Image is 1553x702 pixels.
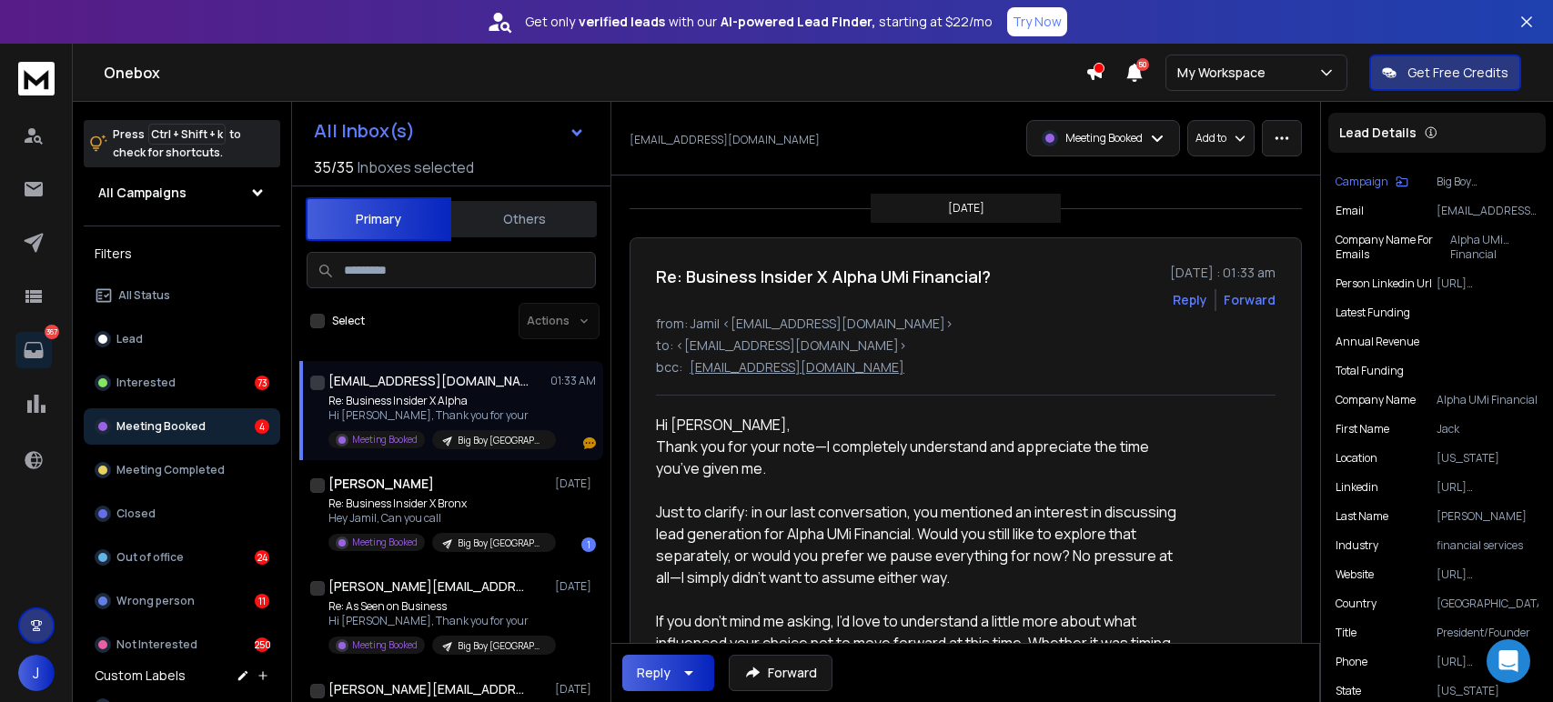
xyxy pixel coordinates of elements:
[1336,597,1377,611] p: Country
[255,637,269,652] div: 250
[84,583,280,619] button: Wrong person11
[84,365,280,401] button: Interested73
[1437,567,1538,582] p: [URL][DOMAIN_NAME]
[1224,291,1276,309] div: Forward
[1173,291,1207,309] button: Reply
[1437,626,1538,640] p: President/Founder
[1487,639,1530,683] div: Open Intercom Messenger
[656,501,1187,588] div: Just to clarify: in our last conversation, you mentioned an interest in discussing lead generatio...
[656,264,991,289] h1: Re: Business Insider X Alpha UMi Financial?
[116,463,225,477] p: Meeting Completed
[579,13,665,31] strong: verified leads
[255,419,269,434] div: 4
[451,199,597,239] button: Others
[1336,276,1432,291] p: Person Linkedin Url
[314,156,354,178] span: 35 / 35
[18,655,55,691] button: J
[1336,393,1416,407] p: Company Name
[1007,7,1067,36] button: Try Now
[1437,422,1538,436] p: Jack
[328,599,547,614] p: Re: As Seen on Business
[299,113,600,149] button: All Inbox(s)
[1437,175,1538,189] p: Big Boy [GEOGRAPHIC_DATA]
[525,13,993,31] p: Get only with our starting at $22/mo
[581,537,596,552] div: 1
[656,358,682,376] p: bcc:
[948,201,984,216] p: [DATE]
[328,511,547,526] p: Hey Jamil, Can you call
[306,197,451,241] button: Primary
[84,496,280,532] button: Closed
[1437,451,1538,466] p: [US_STATE]
[118,288,170,303] p: All Status
[1336,204,1364,218] p: Email
[116,506,156,521] p: Closed
[1336,233,1450,262] p: Company Name for Emails
[1437,597,1538,611] p: [GEOGRAPHIC_DATA]
[555,579,596,594] p: [DATE]
[1437,655,1538,669] p: [URL][DOMAIN_NAME]
[1339,124,1417,142] p: Lead Details
[352,433,418,446] p: Meeting Booked
[1437,204,1538,218] p: [EMAIL_ADDRESS][DOMAIN_NAME]
[1336,567,1374,582] p: website
[630,133,820,147] p: [EMAIL_ADDRESS][DOMAIN_NAME]
[458,537,545,550] p: Big Boy [GEOGRAPHIC_DATA]
[1195,131,1226,145] p: Add to
[656,315,1276,333] p: from: Jamil <[EMAIL_ADDRESS][DOMAIN_NAME]>
[1336,306,1410,320] p: Latest Funding
[1437,509,1538,524] p: [PERSON_NAME]
[332,314,365,328] label: Select
[1407,64,1508,82] p: Get Free Credits
[622,655,714,691] button: Reply
[1336,655,1367,669] p: Phone
[98,184,187,202] h1: All Campaigns
[104,62,1085,84] h1: Onebox
[555,682,596,697] p: [DATE]
[458,639,545,653] p: Big Boy [GEOGRAPHIC_DATA]
[1336,538,1378,553] p: industry
[255,376,269,390] div: 73
[84,277,280,314] button: All Status
[1437,684,1538,698] p: [US_STATE]
[255,550,269,565] div: 24
[116,594,195,608] p: Wrong person
[116,332,143,346] p: Lead
[255,594,269,608] div: 11
[314,122,415,140] h1: All Inbox(s)
[116,550,184,565] p: Out of office
[328,577,529,596] h1: [PERSON_NAME][EMAIL_ADDRESS][DOMAIN_NAME]
[328,614,547,628] p: Hi [PERSON_NAME], Thank you for your
[352,638,418,652] p: Meeting Booked
[1177,64,1273,82] p: My Workspace
[84,452,280,488] button: Meeting Completed
[148,124,226,145] span: Ctrl + Shift + k
[1336,509,1388,524] p: Last Name
[1170,264,1276,282] p: [DATE] : 01:33 am
[721,13,875,31] strong: AI-powered Lead Finder,
[1336,451,1377,466] p: location
[328,475,434,493] h1: [PERSON_NAME]
[84,175,280,211] button: All Campaigns
[84,241,280,266] h3: Filters
[116,637,197,652] p: Not Interested
[328,496,547,511] p: Re: Business Insider X Bronx
[1013,13,1062,31] p: Try Now
[95,667,186,685] h3: Custom Labels
[656,336,1276,355] p: to: <[EMAIL_ADDRESS][DOMAIN_NAME]>
[690,358,904,376] p: [EMAIL_ADDRESS][DOMAIN_NAME]
[328,372,529,390] h1: [EMAIL_ADDRESS][DOMAIN_NAME]
[550,374,596,388] p: 01:33 AM
[555,476,596,491] p: [DATE]
[1336,335,1419,349] p: Annual Revenue
[1136,58,1149,71] span: 50
[113,125,241,162] p: Press to check for shortcuts.
[15,332,52,368] a: 367
[1336,175,1388,189] p: Campaign
[1437,480,1538,495] p: [URL][DOMAIN_NAME]
[1336,364,1404,378] p: Total Funding
[1336,480,1378,495] p: linkedin
[1369,55,1521,91] button: Get Free Credits
[1336,684,1361,698] p: State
